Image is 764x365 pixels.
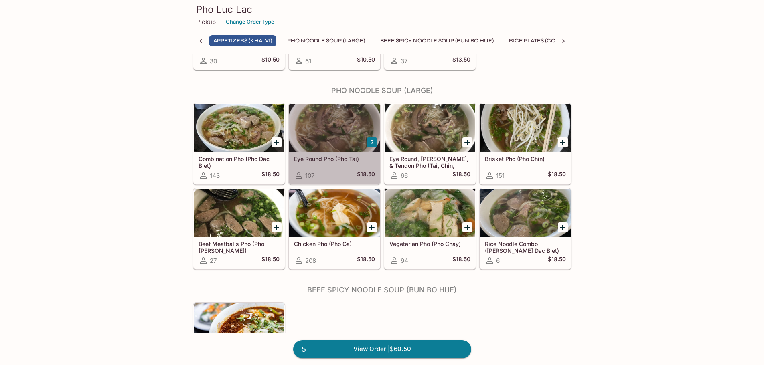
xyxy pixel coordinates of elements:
[199,240,280,254] h5: Beef Meatballs Pho (Pho [PERSON_NAME])
[452,56,470,66] h5: $13.50
[294,155,375,162] h5: Eye Round Pho (Pho Tai)
[401,172,408,179] span: 66
[196,3,568,16] h3: Pho Luc Lac
[289,188,380,269] a: Chicken Pho (Pho Ga)208$18.50
[452,171,470,180] h5: $18.50
[210,57,217,65] span: 30
[261,56,280,66] h5: $10.50
[480,188,571,269] a: Rice Noodle Combo ([PERSON_NAME] Dac Biet)6$18.50
[384,188,476,269] a: Vegetarian Pho (Pho Chay)94$18.50
[385,104,475,152] div: Eye Round, Brisket, & Tendon Pho (Tai, Chin, Gan)
[261,171,280,180] h5: $18.50
[357,171,375,180] h5: $18.50
[196,18,216,26] p: Pickup
[480,103,571,184] a: Brisket Pho (Pho Chin)151$18.50
[452,256,470,265] h5: $18.50
[462,137,472,147] button: Add Eye Round, Brisket, & Tendon Pho (Tai, Chin, Gan)
[305,257,316,264] span: 208
[210,257,217,264] span: 27
[193,103,285,184] a: Combination Pho (Pho Dac Biet)143$18.50
[357,56,375,66] h5: $10.50
[485,155,566,162] h5: Brisket Pho (Pho Chin)
[193,86,571,95] h4: Pho Noodle Soup (Large)
[293,340,471,358] a: 5View Order |$60.50
[194,303,284,351] div: Beef Spicy Noodle Soup (Bun Bo Hue)
[305,57,311,65] span: 61
[385,189,475,237] div: Vegetarian Pho (Pho Chay)
[401,257,408,264] span: 94
[193,286,571,294] h4: Beef Spicy Noodle Soup (Bun Bo Hue)
[389,155,470,169] h5: Eye Round, [PERSON_NAME], & Tendon Pho (Tai, Chin, [GEOGRAPHIC_DATA])
[485,240,566,254] h5: Rice Noodle Combo ([PERSON_NAME] Dac Biet)
[480,104,571,152] div: Brisket Pho (Pho Chin)
[384,103,476,184] a: Eye Round, [PERSON_NAME], & Tendon Pho (Tai, Chin, [GEOGRAPHIC_DATA])66$18.50
[193,188,285,269] a: Beef Meatballs Pho (Pho [PERSON_NAME])27$18.50
[496,172,505,179] span: 151
[462,222,472,232] button: Add Vegetarian Pho (Pho Chay)
[289,189,380,237] div: Chicken Pho (Pho Ga)
[367,137,377,147] button: Add Eye Round Pho (Pho Tai)
[505,35,577,46] button: Rice Plates (Com Dia)
[283,35,369,46] button: Pho Noodle Soup (Large)
[222,16,278,28] button: Change Order Type
[294,240,375,247] h5: Chicken Pho (Pho Ga)
[357,256,375,265] h5: $18.50
[401,57,407,65] span: 37
[289,103,380,184] a: Eye Round Pho (Pho Tai)107$18.50
[289,104,380,152] div: Eye Round Pho (Pho Tai)
[199,155,280,169] h5: Combination Pho (Pho Dac Biet)
[209,35,276,46] button: Appetizers (Khai Vi)
[261,256,280,265] h5: $18.50
[272,137,282,147] button: Add Combination Pho (Pho Dac Biet)
[305,172,314,179] span: 107
[376,35,498,46] button: Beef Spicy Noodle Soup (Bun Bo Hue)
[389,240,470,247] h5: Vegetarian Pho (Pho Chay)
[480,189,571,237] div: Rice Noodle Combo (Hu Tieu Dac Biet)
[558,222,568,232] button: Add Rice Noodle Combo (Hu Tieu Dac Biet)
[194,104,284,152] div: Combination Pho (Pho Dac Biet)
[558,137,568,147] button: Add Brisket Pho (Pho Chin)
[367,222,377,232] button: Add Chicken Pho (Pho Ga)
[194,189,284,237] div: Beef Meatballs Pho (Pho Bo Vien)
[297,344,311,355] span: 5
[496,257,500,264] span: 6
[210,172,220,179] span: 143
[548,256,566,265] h5: $18.50
[548,171,566,180] h5: $18.50
[272,222,282,232] button: Add Beef Meatballs Pho (Pho Bo Vien)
